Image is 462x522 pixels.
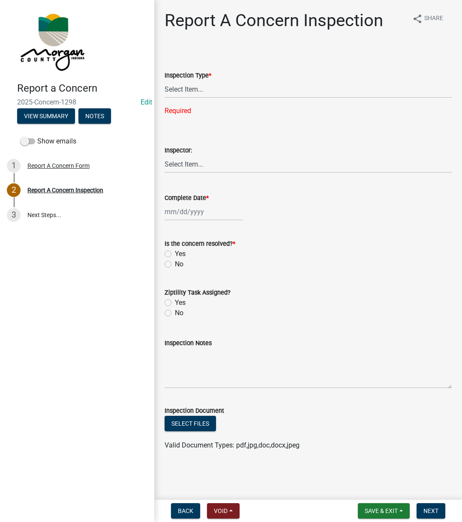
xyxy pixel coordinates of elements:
label: Show emails [21,136,76,146]
label: No [175,308,183,318]
button: Back [171,503,200,519]
label: Ziptility Task Assigned? [165,290,231,296]
span: Valid Document Types: pdf,jpg,doc,docx,jpeg [165,441,300,449]
button: Select files [165,416,216,431]
img: Morgan County, Indiana [17,9,86,73]
span: Share [424,14,443,24]
button: Save & Exit [358,503,410,519]
span: Back [178,507,193,514]
span: 2025-Concern-1298 [17,98,137,106]
h1: Report A Concern Inspection [165,10,383,31]
button: Next [417,503,445,519]
span: Void [214,507,228,514]
label: Inspector: [165,148,192,154]
button: Notes [78,108,111,124]
label: Yes [175,298,186,308]
wm-modal-confirm: Notes [78,113,111,120]
input: mm/dd/yyyy [165,203,243,221]
h4: Report a Concern [17,82,147,95]
div: 3 [7,208,21,222]
label: Is the concern resolved? [165,241,235,247]
label: No [175,259,183,269]
div: 2 [7,183,21,197]
div: 1 [7,159,21,173]
span: Save & Exit [365,507,398,514]
label: Inspection Notes [165,340,212,346]
i: share [412,14,423,24]
button: shareShare [405,10,450,27]
a: Edit [141,98,152,106]
label: Inspection Type [165,73,211,79]
button: View Summary [17,108,75,124]
div: Report A Concern Inspection [27,187,103,193]
wm-modal-confirm: Summary [17,113,75,120]
div: Report A Concern Form [27,163,90,169]
wm-modal-confirm: Edit Application Number [141,98,152,106]
button: Void [207,503,240,519]
label: Inspection Document [165,408,224,414]
label: Complete Date [165,195,209,201]
label: Yes [175,249,186,259]
span: Next [423,507,438,514]
div: Required [165,106,452,116]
